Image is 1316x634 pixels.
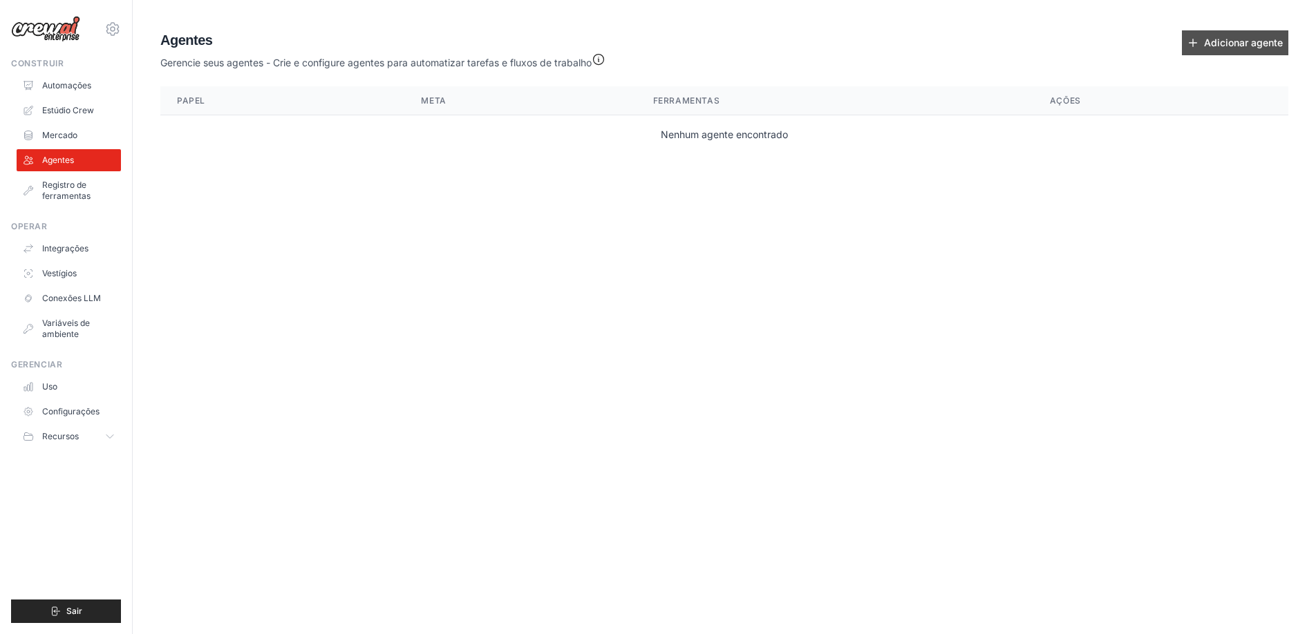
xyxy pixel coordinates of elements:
font: Operar [11,221,48,231]
a: Adicionar agente [1182,30,1288,55]
a: Integrações [17,238,121,260]
font: Recursos [42,431,79,441]
font: Estúdio Crew [42,105,94,115]
font: Integrações [42,243,88,253]
button: Sair [11,599,121,623]
a: Automações [17,75,121,97]
a: Vestígios [17,262,121,285]
font: Agentes [160,32,212,48]
font: Uso [42,381,57,392]
button: Recursos [17,425,121,448]
font: Gerenciar [11,359,62,369]
font: Mercado [42,130,77,140]
font: Agentes [42,155,74,165]
font: Papel [177,95,205,106]
a: Configurações [17,401,121,423]
a: Estúdio Crew [17,99,121,122]
font: Nenhum agente encontrado [661,128,788,140]
font: Vestígios [42,268,77,278]
font: Construir [11,58,64,68]
font: Automações [42,80,91,90]
a: Mercado [17,124,121,146]
font: Meta [421,95,446,106]
font: Sair [66,606,82,616]
a: Registro de ferramentas [17,174,121,207]
font: Ações [1050,95,1081,106]
img: Logotipo [11,16,80,42]
font: Ferramentas [653,95,720,106]
a: Agentes [17,149,121,171]
a: Conexões LLM [17,287,121,309]
font: Variáveis ​​de ambiente [42,318,90,339]
font: Conexões LLM [42,293,101,303]
font: Gerencie seus agentes - Crie e configure agentes para automatizar tarefas e fluxos de trabalho [160,57,592,68]
font: Configurações [42,406,100,416]
a: Variáveis ​​de ambiente [17,312,121,345]
a: Uso [17,376,121,398]
font: Registro de ferramentas [42,180,91,201]
font: Adicionar agente [1204,37,1283,48]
